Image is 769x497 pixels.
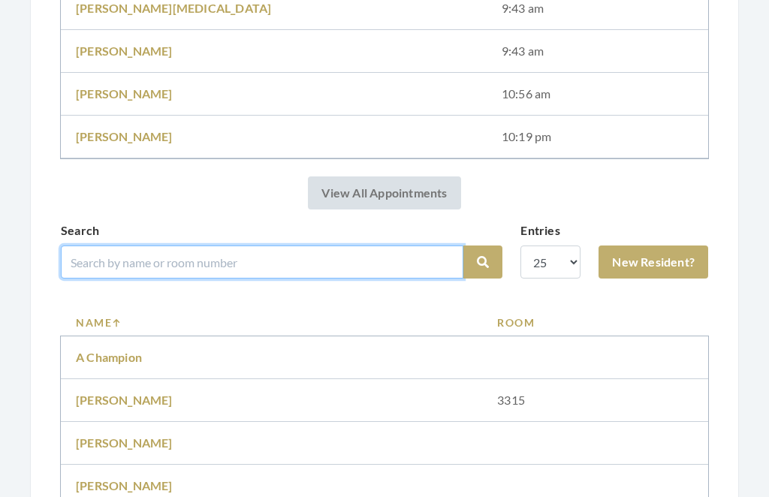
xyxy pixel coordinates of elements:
[61,245,463,279] input: Search by name or room number
[487,73,708,116] td: 10:56 am
[76,393,173,407] a: [PERSON_NAME]
[308,176,460,209] a: View All Appointments
[61,221,99,239] label: Search
[599,245,708,279] a: New Resident?
[76,435,173,450] a: [PERSON_NAME]
[76,350,142,364] a: A Champion
[76,44,173,58] a: [PERSON_NAME]
[76,129,173,143] a: [PERSON_NAME]
[487,116,708,158] td: 10:19 pm
[482,379,708,422] td: 3315
[520,221,559,239] label: Entries
[76,315,467,330] a: Name
[497,315,693,330] a: Room
[76,478,173,492] a: [PERSON_NAME]
[487,30,708,73] td: 9:43 am
[76,86,173,101] a: [PERSON_NAME]
[76,1,271,15] a: [PERSON_NAME][MEDICAL_DATA]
